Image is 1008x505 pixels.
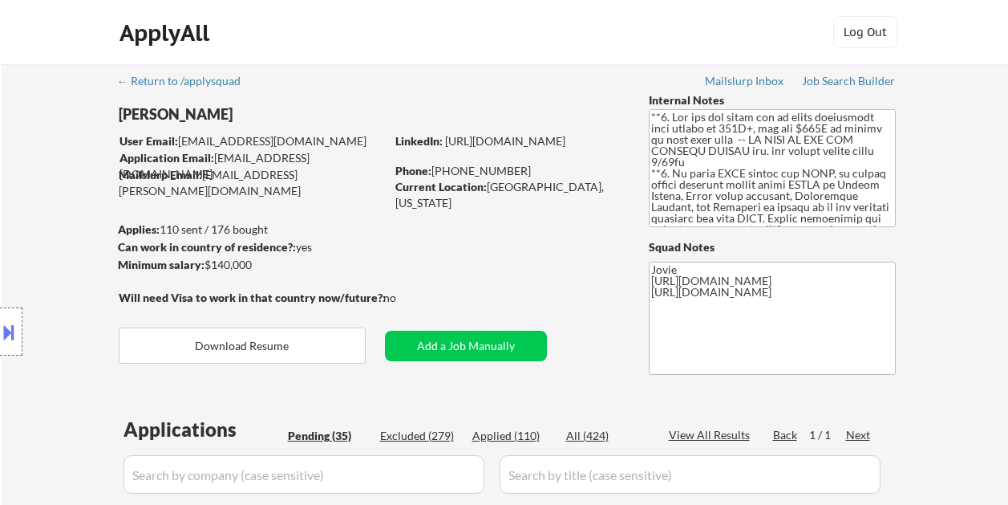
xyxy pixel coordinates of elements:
strong: Current Location: [395,180,487,193]
strong: Phone: [395,164,431,177]
div: Squad Notes [649,239,896,255]
div: Next [846,427,872,443]
div: All (424) [566,428,646,444]
div: Internal Notes [649,92,896,108]
div: View All Results [669,427,755,443]
a: ← Return to /applysquad [117,75,256,91]
div: [GEOGRAPHIC_DATA], [US_STATE] [395,179,622,210]
div: Pending (35) [288,428,368,444]
div: [PHONE_NUMBER] [395,163,622,179]
div: Back [773,427,799,443]
button: Log Out [833,16,897,48]
strong: LinkedIn: [395,134,443,148]
a: [URL][DOMAIN_NAME] [445,134,565,148]
div: ApplyAll [119,19,214,47]
div: 1 / 1 [809,427,846,443]
div: Mailslurp Inbox [705,75,785,87]
a: Job Search Builder [802,75,896,91]
div: Excluded (279) [380,428,460,444]
input: Search by title (case sensitive) [500,455,880,494]
button: Add a Job Manually [385,331,547,361]
a: Mailslurp Inbox [705,75,785,91]
input: Search by company (case sensitive) [123,455,484,494]
div: Applied (110) [472,428,553,444]
div: ← Return to /applysquad [117,75,256,87]
div: no [383,290,429,306]
div: Job Search Builder [802,75,896,87]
